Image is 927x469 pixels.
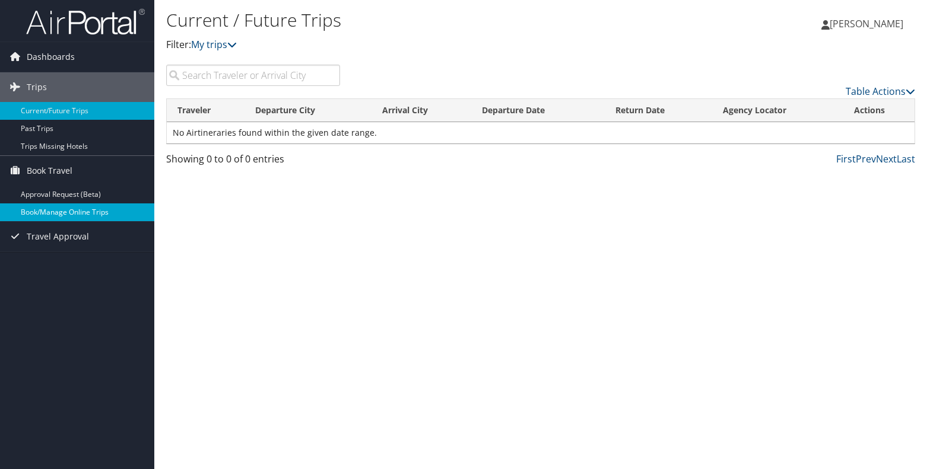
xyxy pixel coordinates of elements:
img: airportal-logo.png [26,8,145,36]
th: Actions [843,99,915,122]
th: Departure City: activate to sort column ascending [245,99,372,122]
span: Travel Approval [27,222,89,251]
div: Showing 0 to 0 of 0 entries [166,152,340,172]
th: Departure Date: activate to sort column descending [471,99,605,122]
span: [PERSON_NAME] [830,17,903,30]
span: Book Travel [27,156,72,186]
th: Return Date: activate to sort column ascending [605,99,712,122]
a: Table Actions [846,85,915,98]
a: My trips [191,38,237,51]
a: Last [897,152,915,165]
th: Traveler: activate to sort column ascending [167,99,245,122]
td: No Airtineraries found within the given date range. [167,122,915,143]
span: Dashboards [27,42,75,72]
h1: Current / Future Trips [166,8,665,33]
th: Agency Locator: activate to sort column ascending [712,99,844,122]
a: Next [876,152,897,165]
a: [PERSON_NAME] [821,6,915,42]
input: Search Traveler or Arrival City [166,65,340,86]
th: Arrival City: activate to sort column ascending [372,99,471,122]
a: First [836,152,856,165]
p: Filter: [166,37,665,53]
span: Trips [27,72,47,102]
a: Prev [856,152,876,165]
